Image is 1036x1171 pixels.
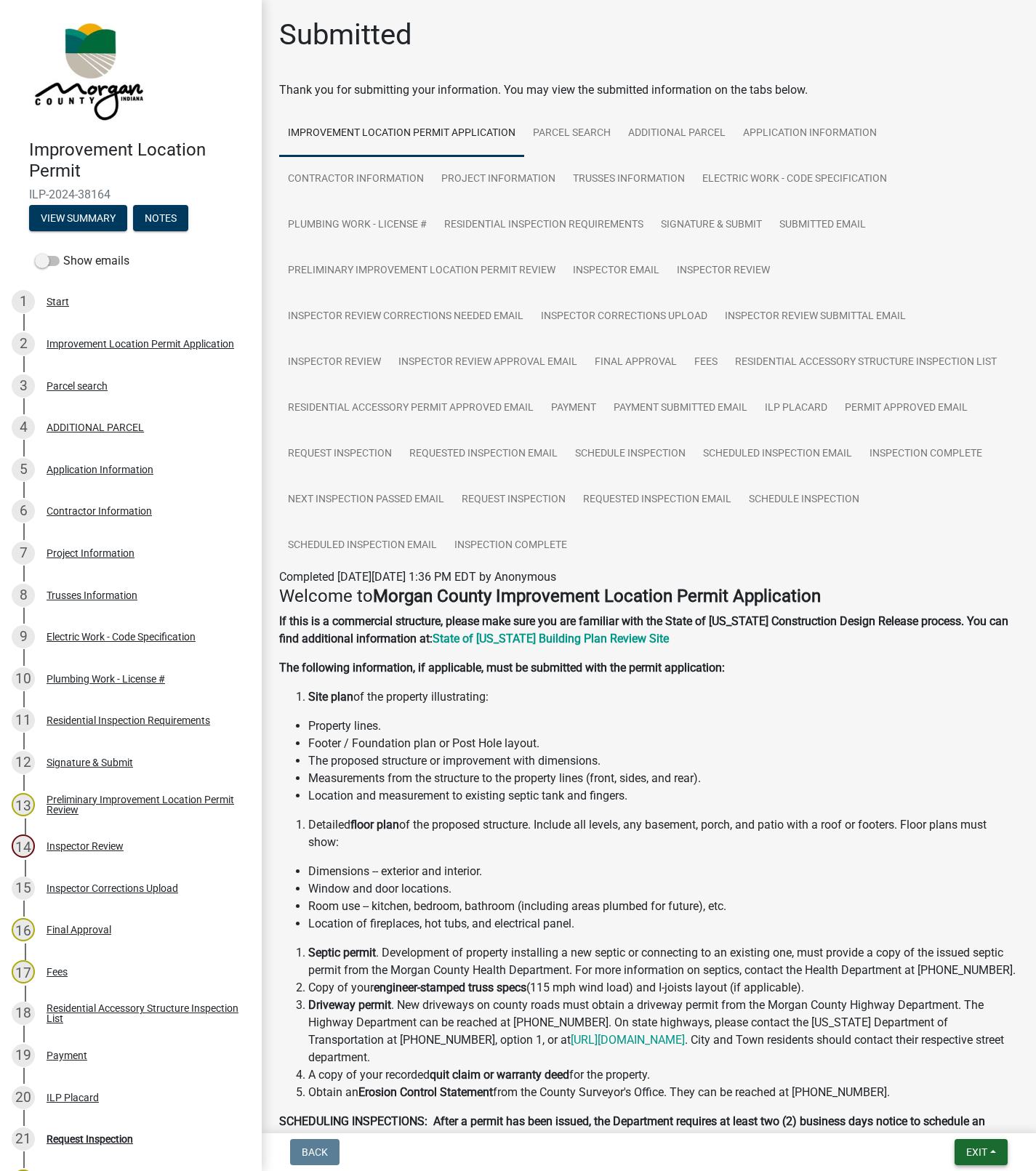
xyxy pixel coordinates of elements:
div: 18 [12,1002,35,1025]
div: Start [47,297,69,307]
a: Fees [686,339,726,386]
li: Property lines. [308,717,1019,735]
a: Payment Submitted Email [605,385,756,432]
strong: Morgan County Improvement Location Permit Application [373,586,821,606]
strong: engineer-stamped truss specs [374,981,526,994]
a: Improvement Location Permit Application [279,110,524,157]
span: Completed [DATE][DATE] 1:36 PM EDT by Anonymous [279,570,556,584]
strong: If this is a commercial structure, please make sure you are familiar with the State of [US_STATE]... [279,614,1008,645]
div: 16 [12,918,35,941]
li: Dimensions -- exterior and interior. [308,863,1019,880]
a: Parcel search [524,110,619,157]
span: Exit [966,1146,987,1158]
strong: Septic permit [308,946,376,959]
span: Back [302,1146,328,1158]
a: Electric Work - Code Specification [694,156,896,203]
div: Fees [47,967,68,977]
img: Morgan County, Indiana [29,15,146,124]
div: Payment [47,1050,87,1061]
div: Signature & Submit [47,757,133,768]
div: 13 [12,793,35,816]
a: Contractor Information [279,156,433,203]
button: Notes [133,205,188,231]
h4: Welcome to [279,586,1019,607]
div: Plumbing Work - License # [47,674,165,684]
a: Inspector Review [668,248,779,294]
a: Schedule Inspection [566,431,694,478]
a: Inspector Review [279,339,390,386]
a: Inspector Review Corrections Needed Email [279,294,532,340]
li: Location and measurement to existing septic tank and fingers. [308,787,1019,805]
a: Final Approval [586,339,686,386]
li: Footer / Foundation plan or Post Hole layout. [308,735,1019,752]
strong: quit claim or warranty deed [430,1068,569,1082]
li: Window and door locations. [308,880,1019,898]
div: 10 [12,667,35,691]
a: Request Inspection [453,477,574,523]
button: View Summary [29,205,127,231]
strong: floor plan [350,818,399,832]
a: ADDITIONAL PARCEL [619,110,734,157]
button: Back [290,1139,340,1165]
a: Project Information [433,156,564,203]
div: 15 [12,877,35,900]
a: State of [US_STATE] Building Plan Review Site [433,632,669,645]
li: Measurements from the structure to the property lines (front, sides, and rear). [308,770,1019,787]
div: 20 [12,1086,35,1109]
h4: Improvement Location Permit [29,140,250,182]
a: Payment [542,385,605,432]
a: Preliminary Improvement Location Permit Review [279,248,564,294]
div: Parcel search [47,381,108,391]
div: 9 [12,625,35,648]
div: 21 [12,1127,35,1151]
a: Plumbing Work - License # [279,202,435,249]
li: Obtain an from the County Surveyor's Office. They can be reached at [PHONE_NUMBER]. [308,1084,1019,1101]
div: 3 [12,374,35,398]
strong: Erosion Control Statement [358,1085,493,1099]
a: Trusses Information [564,156,694,203]
a: Residential Accessory Permit Approved Email [279,385,542,432]
li: Location of fireplaces, hot tubs, and electrical panel. [308,915,1019,933]
div: Final Approval [47,925,111,935]
a: Inspector Review Submittal Email [716,294,915,340]
a: Inspector Corrections Upload [532,294,716,340]
li: A copy of your recorded for the property. [308,1066,1019,1084]
div: 6 [12,499,35,523]
div: 19 [12,1044,35,1067]
wm-modal-confirm: Summary [29,213,127,225]
li: Copy of your (115 mph wind load) and I-joists layout (if applicable). [308,979,1019,997]
strong: The following information, if applicable, must be submitted with the permit application: [279,661,725,675]
li: . New driveways on county roads must obtain a driveway permit from the Morgan County Highway Depa... [308,997,1019,1066]
div: 11 [12,709,35,732]
div: 5 [12,458,35,481]
a: Requested Inspection Email [574,477,740,523]
a: Scheduled Inspection Email [694,431,861,478]
div: Improvement Location Permit Application [47,339,234,349]
div: 8 [12,584,35,607]
div: 12 [12,751,35,774]
div: Request Inspection [47,1134,133,1144]
div: 4 [12,416,35,439]
strong: Site plan [308,690,353,704]
div: Thank you for submitting your information. You may view the submitted information on the tabs below. [279,81,1019,99]
a: Inspector Email [564,248,668,294]
a: Submitted Email [771,202,875,249]
li: . Development of property installing a new septic or connecting to an existing one, must provide ... [308,944,1019,979]
li: of the property illustrating: [308,688,1019,706]
a: Application Information [734,110,886,157]
div: Inspector Corrections Upload [47,883,178,893]
div: 7 [12,542,35,565]
a: Requested Inspection Email [401,431,566,478]
span: ILP-2024-38164 [29,188,233,201]
div: 17 [12,960,35,983]
div: Residential Inspection Requirements [47,715,210,725]
a: Inspection Complete [861,431,991,478]
wm-modal-confirm: Notes [133,213,188,225]
div: Residential Accessory Structure Inspection List [47,1003,238,1023]
a: ILP Placard [756,385,836,432]
div: Trusses Information [47,590,137,600]
div: ILP Placard [47,1092,99,1103]
div: 2 [12,332,35,355]
a: Request Inspection [279,431,401,478]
